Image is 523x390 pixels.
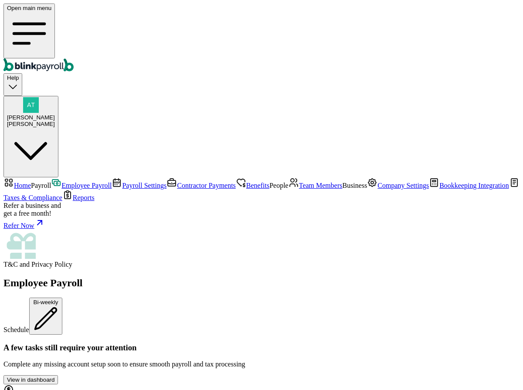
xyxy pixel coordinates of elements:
[3,73,22,95] button: Help
[31,261,72,268] span: Privacy Policy
[3,261,18,268] span: T&C
[3,360,520,368] p: Complete any missing account setup soon to ensure smooth payroll and tax processing
[3,217,520,230] a: Refer Now
[479,348,523,390] iframe: Chat Widget
[3,202,520,217] div: Refer a business and get a free month!
[62,194,95,201] a: Reports
[7,376,54,383] div: View in dashboard
[3,96,58,178] button: [PERSON_NAME][PERSON_NAME]
[3,3,55,58] button: Open main menu
[439,182,509,189] span: Bookkeeping Integration
[3,277,520,289] h2: Employee Payroll
[177,182,236,189] span: Contractor Payments
[299,182,343,189] span: Team Members
[367,182,429,189] a: Company Settings
[3,343,520,353] h3: A few tasks still require your attention
[429,182,509,189] a: Bookkeeping Integration
[166,182,236,189] a: Contractor Payments
[7,5,51,11] span: Open main menu
[31,182,51,189] span: Payroll
[3,375,58,384] button: View in dashboard
[236,182,269,189] a: Benefits
[269,182,289,189] span: People
[3,298,520,335] div: Schedule
[7,75,19,81] span: Help
[7,114,55,121] span: [PERSON_NAME]
[3,3,520,73] nav: Global
[112,182,166,189] a: Payroll Settings
[51,182,112,189] a: Employee Payroll
[73,194,95,201] span: Reports
[3,194,62,201] span: Taxes & Compliance
[342,182,367,189] span: Business
[29,298,63,335] button: Bi-weekly
[14,182,31,189] span: Home
[7,121,55,127] div: [PERSON_NAME]
[122,182,166,189] span: Payroll Settings
[289,182,343,189] a: Team Members
[3,261,72,268] span: and
[377,182,429,189] span: Company Settings
[246,182,269,189] span: Benefits
[3,182,31,189] a: Home
[61,182,112,189] span: Employee Payroll
[3,177,520,268] nav: Sidebar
